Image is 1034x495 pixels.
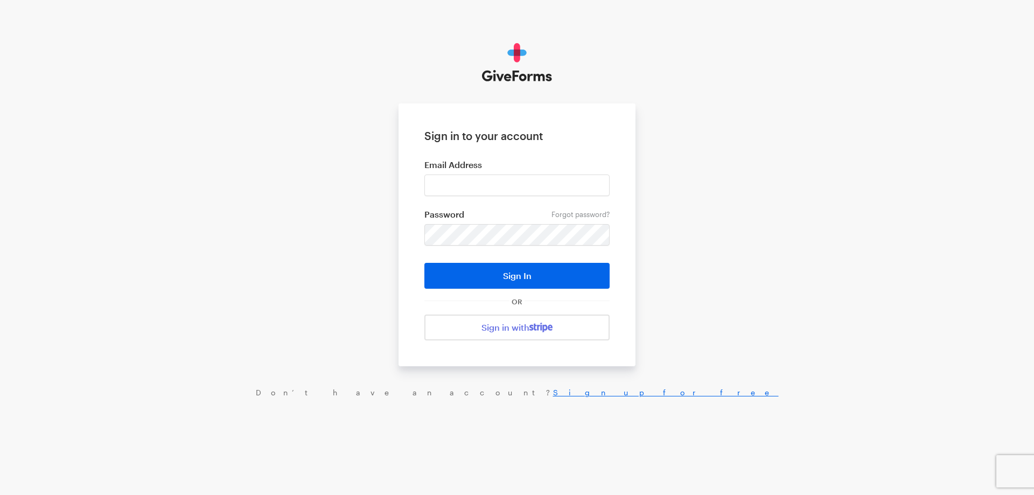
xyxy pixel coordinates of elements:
span: OR [509,297,525,306]
button: Sign In [424,263,610,289]
a: Forgot password? [551,210,610,219]
label: Email Address [424,159,610,170]
a: Sign up for free [553,388,779,397]
label: Password [424,209,610,220]
img: stripe-07469f1003232ad58a8838275b02f7af1ac9ba95304e10fa954b414cd571f63b.svg [529,323,553,332]
h1: Sign in to your account [424,129,610,142]
a: Sign in with [424,315,610,340]
div: Don’t have an account? [11,388,1023,398]
img: GiveForms [482,43,553,82]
